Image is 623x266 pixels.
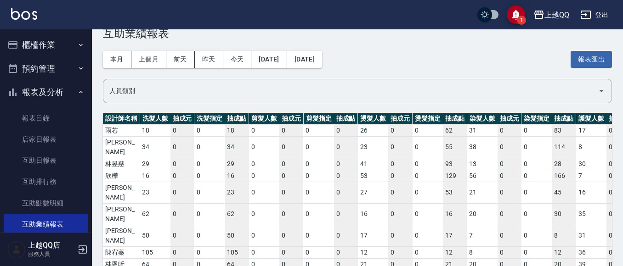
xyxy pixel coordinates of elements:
[166,51,195,68] button: 前天
[521,124,552,136] td: 0
[443,113,467,125] th: 抽成點
[517,16,526,25] span: 1
[521,225,552,246] td: 0
[140,158,170,170] td: 29
[413,136,443,158] td: 0
[334,158,358,170] td: 0
[388,246,412,258] td: 0
[170,170,194,182] td: 0
[576,136,606,158] td: 8
[28,241,75,250] h5: 上越QQ店
[103,182,140,203] td: [PERSON_NAME]
[249,124,279,136] td: 0
[249,203,279,225] td: 0
[225,246,249,258] td: 105
[358,124,388,136] td: 26
[413,246,443,258] td: 0
[170,113,194,125] th: 抽成元
[194,246,225,258] td: 0
[170,246,194,258] td: 0
[467,158,497,170] td: 13
[170,136,194,158] td: 0
[103,113,140,125] th: 設計師名稱
[279,170,303,182] td: 0
[498,203,521,225] td: 0
[303,124,334,136] td: 0
[303,113,334,125] th: 剪髮指定
[225,113,249,125] th: 抽成點
[552,158,576,170] td: 28
[552,246,576,258] td: 12
[443,203,467,225] td: 16
[103,225,140,246] td: [PERSON_NAME]
[576,170,606,182] td: 7
[279,113,303,125] th: 抽成元
[194,225,225,246] td: 0
[103,203,140,225] td: [PERSON_NAME]
[413,182,443,203] td: 0
[498,124,521,136] td: 0
[388,124,412,136] td: 0
[576,246,606,258] td: 36
[358,182,388,203] td: 27
[413,113,443,125] th: 燙髮指定
[530,6,573,24] button: 上越QQ
[170,225,194,246] td: 0
[4,193,88,214] a: 互助點數明細
[103,51,131,68] button: 本月
[107,83,594,99] input: 人員名稱
[521,136,552,158] td: 0
[4,108,88,129] a: 報表目錄
[498,170,521,182] td: 0
[443,158,467,170] td: 93
[194,113,225,125] th: 洗髮指定
[140,203,170,225] td: 62
[576,158,606,170] td: 30
[334,246,358,258] td: 0
[140,246,170,258] td: 105
[358,203,388,225] td: 16
[303,136,334,158] td: 0
[443,182,467,203] td: 53
[571,51,612,68] button: 報表匯出
[249,225,279,246] td: 0
[170,182,194,203] td: 0
[467,170,497,182] td: 56
[303,246,334,258] td: 0
[279,203,303,225] td: 0
[249,136,279,158] td: 0
[334,136,358,158] td: 0
[303,182,334,203] td: 0
[140,124,170,136] td: 18
[413,158,443,170] td: 0
[358,158,388,170] td: 41
[170,203,194,225] td: 0
[194,203,225,225] td: 0
[103,136,140,158] td: [PERSON_NAME]
[334,170,358,182] td: 0
[576,225,606,246] td: 31
[388,203,412,225] td: 0
[4,214,88,235] a: 互助業績報表
[4,57,88,81] button: 預約管理
[303,158,334,170] td: 0
[443,225,467,246] td: 17
[287,51,322,68] button: [DATE]
[413,170,443,182] td: 0
[279,246,303,258] td: 0
[225,170,249,182] td: 16
[131,51,166,68] button: 上個月
[576,113,606,125] th: 護髮人數
[521,203,552,225] td: 0
[552,124,576,136] td: 83
[358,246,388,258] td: 12
[388,182,412,203] td: 0
[140,225,170,246] td: 50
[521,182,552,203] td: 0
[576,182,606,203] td: 16
[498,113,521,125] th: 抽成元
[443,246,467,258] td: 12
[467,124,497,136] td: 31
[194,124,225,136] td: 0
